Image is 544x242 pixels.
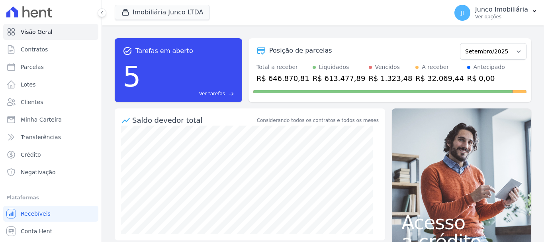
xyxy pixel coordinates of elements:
[3,24,98,40] a: Visão Geral
[3,164,98,180] a: Negativação
[415,73,464,84] div: R$ 32.069,44
[3,94,98,110] a: Clientes
[319,63,349,71] div: Liquidados
[21,45,48,53] span: Contratos
[3,77,98,92] a: Lotes
[467,73,505,84] div: R$ 0,00
[135,46,193,56] span: Tarefas em aberto
[21,28,53,36] span: Visão Geral
[21,151,41,159] span: Crédito
[313,73,366,84] div: R$ 613.477,89
[401,213,522,232] span: Acesso
[422,63,449,71] div: A receber
[3,206,98,222] a: Recebíveis
[256,73,309,84] div: R$ 646.870,81
[475,6,528,14] p: Junco Imobiliária
[3,41,98,57] a: Contratos
[3,59,98,75] a: Parcelas
[3,147,98,163] a: Crédito
[375,63,400,71] div: Vencidos
[461,10,464,16] span: JI
[21,98,43,106] span: Clientes
[123,56,141,97] div: 5
[3,129,98,145] a: Transferências
[475,14,528,20] p: Ver opções
[257,117,379,124] div: Considerando todos os contratos e todos os meses
[448,2,544,24] button: JI Junco Imobiliária Ver opções
[21,81,36,89] span: Lotes
[3,223,98,239] a: Conta Hent
[115,5,210,20] button: Imobiliária Junco LTDA
[144,90,234,97] a: Ver tarefas east
[123,46,132,56] span: task_alt
[21,227,52,235] span: Conta Hent
[132,115,255,126] div: Saldo devedor total
[21,116,62,124] span: Minha Carteira
[3,112,98,128] a: Minha Carteira
[21,210,51,218] span: Recebíveis
[6,193,95,203] div: Plataformas
[369,73,413,84] div: R$ 1.323,48
[199,90,225,97] span: Ver tarefas
[256,63,309,71] div: Total a receber
[21,133,61,141] span: Transferências
[228,91,234,97] span: east
[21,168,56,176] span: Negativação
[269,46,332,55] div: Posição de parcelas
[474,63,505,71] div: Antecipado
[21,63,44,71] span: Parcelas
